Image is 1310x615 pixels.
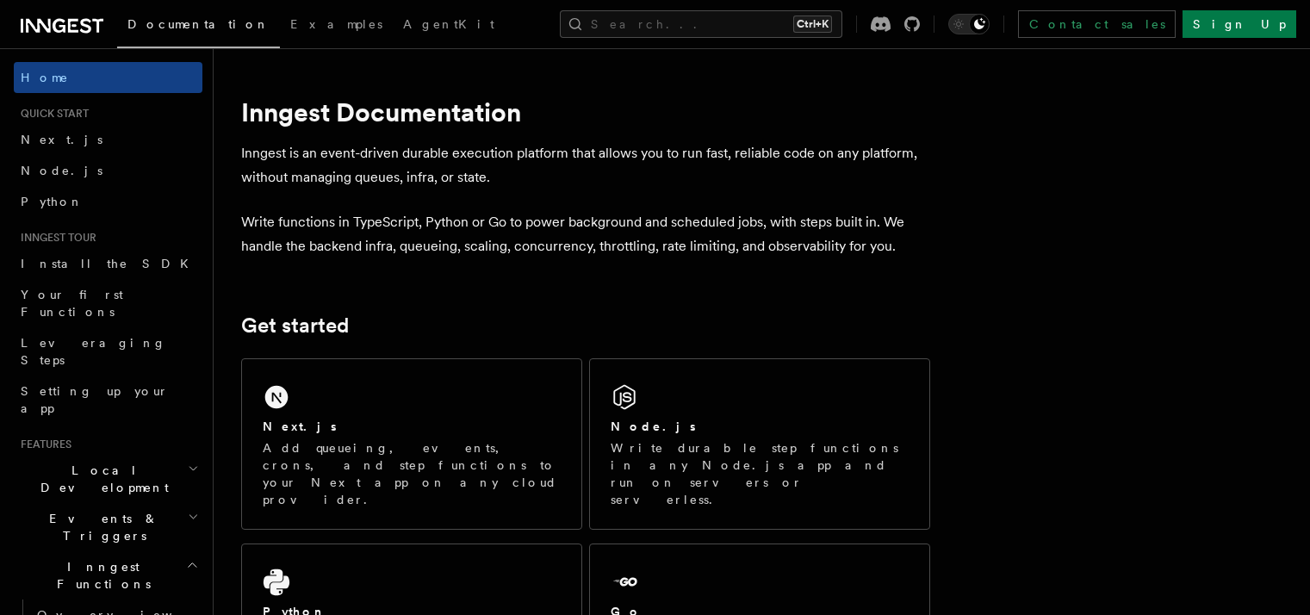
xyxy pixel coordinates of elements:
[21,133,102,146] span: Next.js
[14,558,186,593] span: Inngest Functions
[403,17,494,31] span: AgentKit
[21,164,102,177] span: Node.js
[14,455,202,503] button: Local Development
[117,5,280,48] a: Documentation
[14,438,71,451] span: Features
[589,358,930,530] a: Node.jsWrite durable step functions in any Node.js app and run on servers or serverless.
[14,62,202,93] a: Home
[290,17,382,31] span: Examples
[241,96,930,127] h1: Inngest Documentation
[14,327,202,376] a: Leveraging Steps
[948,14,990,34] button: Toggle dark mode
[21,69,69,86] span: Home
[14,186,202,217] a: Python
[14,279,202,327] a: Your first Functions
[21,288,123,319] span: Your first Functions
[1018,10,1176,38] a: Contact sales
[263,418,337,435] h2: Next.js
[1183,10,1296,38] a: Sign Up
[21,336,166,367] span: Leveraging Steps
[241,210,930,258] p: Write functions in TypeScript, Python or Go to power background and scheduled jobs, with steps bu...
[611,418,696,435] h2: Node.js
[241,141,930,189] p: Inngest is an event-driven durable execution platform that allows you to run fast, reliable code ...
[263,439,561,508] p: Add queueing, events, crons, and step functions to your Next app on any cloud provider.
[14,510,188,544] span: Events & Triggers
[14,248,202,279] a: Install the SDK
[14,376,202,424] a: Setting up your app
[280,5,393,47] a: Examples
[14,231,96,245] span: Inngest tour
[14,155,202,186] a: Node.js
[611,439,909,508] p: Write durable step functions in any Node.js app and run on servers or serverless.
[14,124,202,155] a: Next.js
[560,10,842,38] button: Search...Ctrl+K
[14,107,89,121] span: Quick start
[21,384,169,415] span: Setting up your app
[14,503,202,551] button: Events & Triggers
[14,462,188,496] span: Local Development
[21,257,199,270] span: Install the SDK
[127,17,270,31] span: Documentation
[393,5,505,47] a: AgentKit
[21,195,84,208] span: Python
[241,314,349,338] a: Get started
[241,358,582,530] a: Next.jsAdd queueing, events, crons, and step functions to your Next app on any cloud provider.
[793,16,832,33] kbd: Ctrl+K
[14,551,202,599] button: Inngest Functions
